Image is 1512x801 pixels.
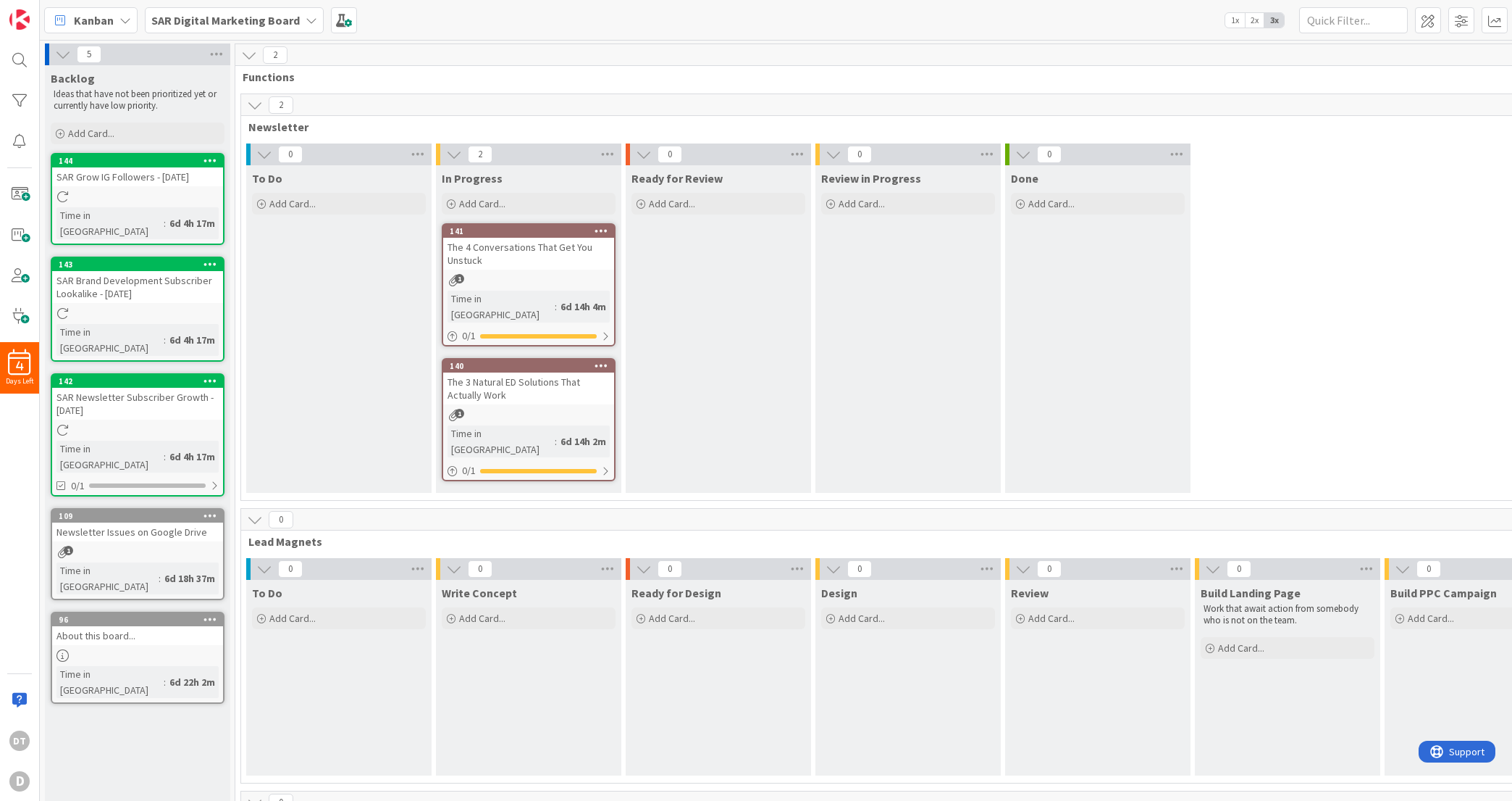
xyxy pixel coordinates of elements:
span: Add Card... [1218,642,1264,655]
span: Build Landing Page [1201,586,1301,600]
span: Add Card... [1028,612,1075,625]
span: Backlog [51,71,95,86]
span: 0 [847,560,872,578]
span: 0/1 [71,478,85,494]
div: 143 [52,258,223,271]
div: 0/1 [443,462,614,480]
div: Time in [GEOGRAPHIC_DATA] [56,441,164,473]
span: : [164,332,166,348]
span: 4 [16,361,24,371]
div: The 4 Conversations That Get You Unstuck [443,238,614,270]
span: Add Card... [68,127,114,140]
span: Add Card... [1028,197,1075,210]
div: 144 [59,156,223,166]
div: 140The 3 Natural ED Solutions That Actually Work [443,360,614,404]
div: 141 [450,226,614,236]
span: 0 [1037,146,1062,163]
span: Review in Progress [821,171,921,186]
span: Add Card... [459,197,505,210]
div: D [9,771,30,792]
span: 2 [263,46,287,64]
span: 0 [468,560,492,578]
div: 6d 4h 17m [166,449,219,465]
span: Add Card... [649,612,695,625]
div: 141The 4 Conversations That Get You Unstuck [443,225,614,270]
div: 143SAR Brand Development Subscriber Lookalike - [DATE] [52,258,223,303]
div: 142 [52,375,223,388]
span: : [164,215,166,231]
span: Add Card... [839,197,885,210]
span: 0 [278,560,303,578]
div: 6d 14h 2m [557,433,610,449]
span: : [164,674,166,690]
div: Time in [GEOGRAPHIC_DATA] [56,563,159,594]
div: 141 [443,225,614,238]
span: Add Card... [269,612,316,625]
span: : [164,449,166,465]
span: 0 [269,511,293,528]
div: 96 [59,615,223,625]
span: Write Concept [442,586,517,600]
div: 142 [59,376,223,386]
span: 1x [1225,13,1245,28]
span: Add Card... [649,197,695,210]
div: 143 [59,260,223,270]
div: SAR Grow IG Followers - [DATE] [52,167,223,186]
div: SAR Brand Development Subscriber Lookalike - [DATE] [52,271,223,303]
span: : [555,433,557,449]
div: DT [9,731,30,751]
span: 5 [77,46,101,63]
div: Time in [GEOGRAPHIC_DATA] [56,324,164,356]
span: 0 [278,146,303,163]
span: In Progress [442,171,503,186]
span: To Do [252,171,282,186]
div: 6d 4h 17m [166,332,219,348]
div: Time in [GEOGRAPHIC_DATA] [448,291,555,323]
span: Design [821,586,857,600]
span: Work that await action from somebody who is not on the team. [1204,602,1361,626]
span: 1 [64,546,73,555]
span: : [159,570,161,586]
div: 0/1 [443,327,614,345]
span: 0 [1037,560,1062,578]
span: Add Card... [269,197,316,210]
span: Build PPC Campaign [1390,586,1497,600]
span: Done [1011,171,1038,186]
span: Add Card... [459,612,505,625]
span: Kanban [74,12,114,29]
div: 6d 22h 2m [166,674,219,690]
div: Time in [GEOGRAPHIC_DATA] [56,666,164,698]
span: Ideas that have not been prioritized yet or currently have low priority. [54,88,219,112]
div: Time in [GEOGRAPHIC_DATA] [56,207,164,239]
input: Quick Filter... [1299,7,1408,33]
div: The 3 Natural ED Solutions That Actually Work [443,373,614,404]
span: 2 [468,146,492,163]
span: 0 [847,146,872,163]
span: Ready for Design [631,586,721,600]
div: 6d 14h 4m [557,299,610,315]
span: Add Card... [839,612,885,625]
div: 96 [52,613,223,626]
div: Time in [GEOGRAPHIC_DATA] [448,426,555,457]
div: 144 [52,154,223,167]
div: 6d 4h 17m [166,215,219,231]
span: Support [30,2,66,20]
span: 1 [455,409,464,418]
span: 0 / 1 [462,328,476,344]
div: 140 [450,361,614,371]
div: 109 [52,510,223,523]
span: 2x [1245,13,1264,28]
div: 109 [59,511,223,521]
span: To Do [252,586,282,600]
div: SAR Newsletter Subscriber Growth - [DATE] [52,388,223,420]
span: 0 / 1 [462,463,476,478]
img: Visit kanbanzone.com [9,9,30,30]
div: 6d 18h 37m [161,570,219,586]
span: Add Card... [1408,612,1454,625]
span: Review [1011,586,1049,600]
span: 1 [455,274,464,283]
span: : [555,299,557,315]
span: 0 [658,560,682,578]
span: 0 [1416,560,1441,578]
b: SAR Digital Marketing Board [151,13,300,28]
